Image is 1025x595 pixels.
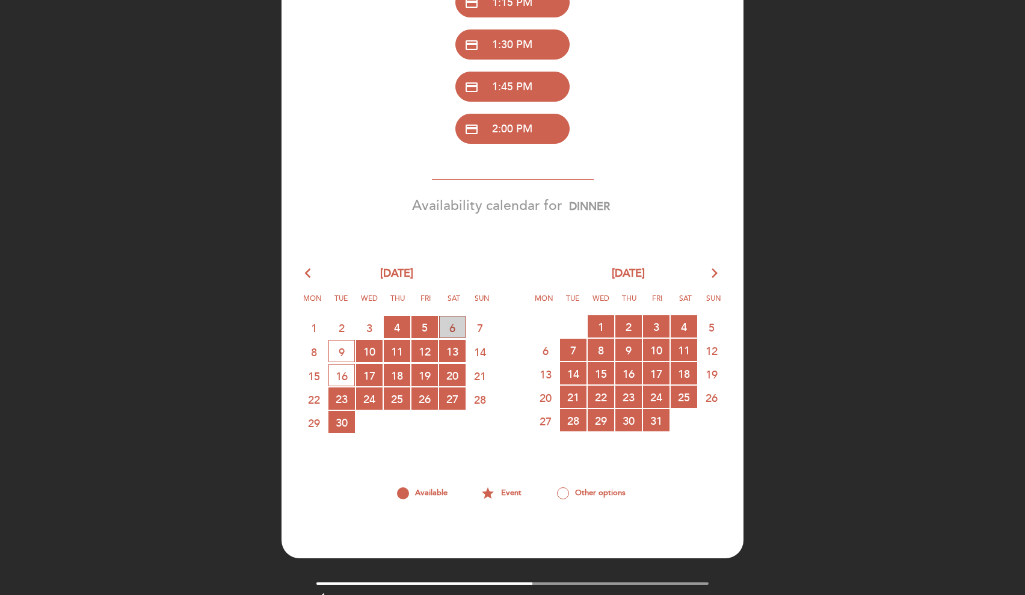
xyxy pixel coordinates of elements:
span: 14 [560,362,586,384]
span: 24 [356,387,383,410]
span: 23 [615,386,642,408]
span: 4 [384,316,410,338]
span: 20 [532,386,559,408]
span: credit_card [464,38,479,52]
span: 21 [467,365,493,387]
i: arrow_forward_ios [709,266,720,282]
span: 11 [384,340,410,362]
button: credit_card 1:30 PM [455,29,570,60]
span: Wed [589,292,613,315]
span: 21 [560,386,586,408]
div: Event [467,483,535,504]
span: 26 [411,387,438,410]
span: 17 [643,362,669,384]
div: Other options [535,483,647,504]
span: 2 [615,315,642,338]
span: 8 [588,339,614,361]
span: Fri [645,292,669,315]
span: 2 [328,316,355,339]
span: 13 [439,340,466,362]
span: Tue [329,292,353,315]
span: 15 [588,362,614,384]
span: 20 [439,364,466,386]
span: Sun [470,292,494,315]
span: Sun [702,292,726,315]
span: 22 [301,388,327,410]
span: 10 [643,339,669,361]
span: [DATE] [612,266,645,282]
span: 16 [615,362,642,384]
span: Sat [442,292,466,315]
span: 12 [698,339,725,362]
span: credit_card [464,122,479,137]
span: Tue [561,292,585,315]
span: 31 [643,409,669,431]
span: 3 [356,316,383,339]
span: Wed [357,292,381,315]
span: Sat [674,292,698,315]
span: 9 [615,339,642,361]
div: Available [377,483,467,504]
button: credit_card 1:45 PM [455,72,570,102]
span: 7 [467,316,493,339]
span: 19 [411,364,438,386]
span: 30 [615,409,642,431]
span: Fri [414,292,438,315]
span: 12 [411,340,438,362]
span: 27 [439,387,466,410]
span: 9 [328,340,355,362]
span: 15 [301,365,327,387]
span: 11 [671,339,697,361]
span: 30 [328,411,355,433]
span: 18 [671,362,697,384]
span: 29 [588,409,614,431]
span: 28 [560,409,586,431]
span: 6 [439,316,466,338]
span: 24 [643,386,669,408]
span: 1 [301,316,327,339]
span: 19 [698,363,725,385]
span: 13 [532,363,559,385]
span: [DATE] [380,266,413,282]
span: Thu [386,292,410,315]
i: star [481,483,495,504]
span: 22 [588,386,614,408]
span: 14 [467,341,493,363]
span: 1 [588,315,614,338]
span: Mon [532,292,556,315]
span: 27 [532,410,559,432]
span: 16 [328,364,355,386]
span: 28 [467,388,493,410]
span: 25 [671,386,697,408]
span: 5 [698,316,725,338]
span: 8 [301,341,327,363]
span: 3 [643,315,669,338]
span: 5 [411,316,438,338]
span: 17 [356,364,383,386]
span: credit_card [464,80,479,94]
span: Availability calendar for [412,197,562,214]
button: credit_card 2:00 PM [455,114,570,144]
span: Mon [301,292,325,315]
span: 25 [384,387,410,410]
span: 26 [698,386,725,408]
span: 4 [671,315,697,338]
span: 7 [560,339,586,361]
span: 10 [356,340,383,362]
i: arrow_back_ios [305,266,316,282]
span: 29 [301,412,327,434]
span: 23 [328,387,355,410]
span: 18 [384,364,410,386]
span: Thu [617,292,641,315]
span: 6 [532,339,559,362]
